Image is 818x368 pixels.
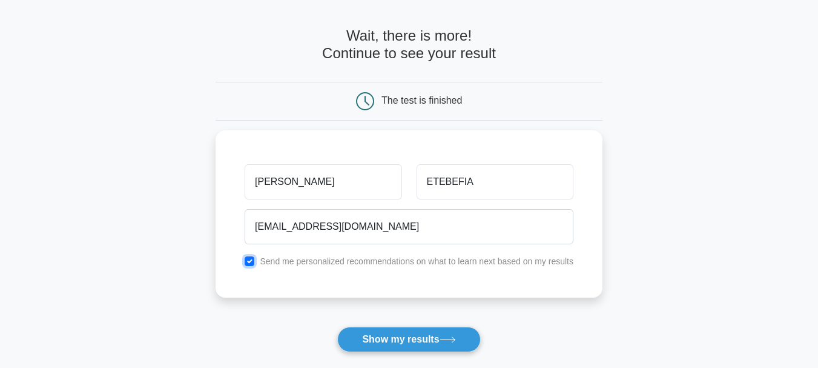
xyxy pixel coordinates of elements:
h4: Wait, there is more! Continue to see your result [216,27,602,62]
button: Show my results [337,327,480,352]
input: Last name [417,164,573,199]
div: The test is finished [381,95,462,105]
input: First name [245,164,401,199]
label: Send me personalized recommendations on what to learn next based on my results [260,256,573,266]
input: Email [245,209,573,244]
